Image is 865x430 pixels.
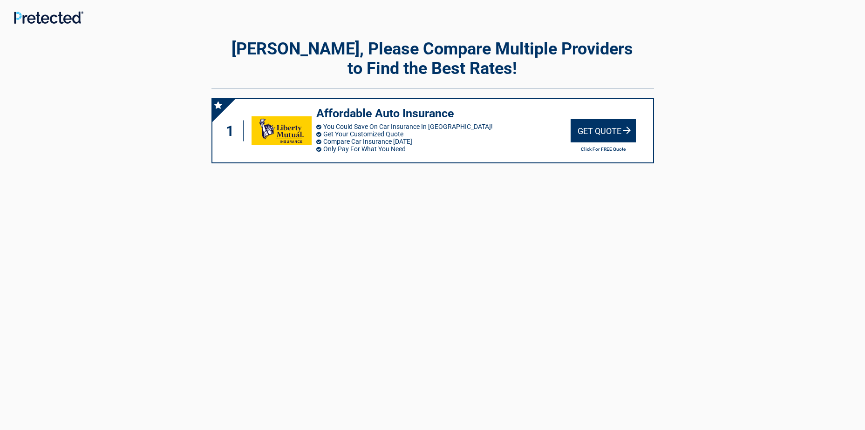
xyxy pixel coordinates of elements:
[571,119,636,142] div: Get Quote
[211,39,654,78] h2: [PERSON_NAME], Please Compare Multiple Providers to Find the Best Rates!
[571,147,636,152] h2: Click For FREE Quote
[316,106,571,121] h3: Affordable Auto Insurance
[316,138,571,145] li: Compare Car Insurance [DATE]
[316,130,571,138] li: Get Your Customized Quote
[222,121,244,141] div: 1
[316,145,571,153] li: Only Pay For What You Need
[316,123,571,130] li: You Could Save On Car Insurance In [GEOGRAPHIC_DATA]!
[252,116,311,145] img: libertymutual's logo
[14,11,83,24] img: Main Logo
